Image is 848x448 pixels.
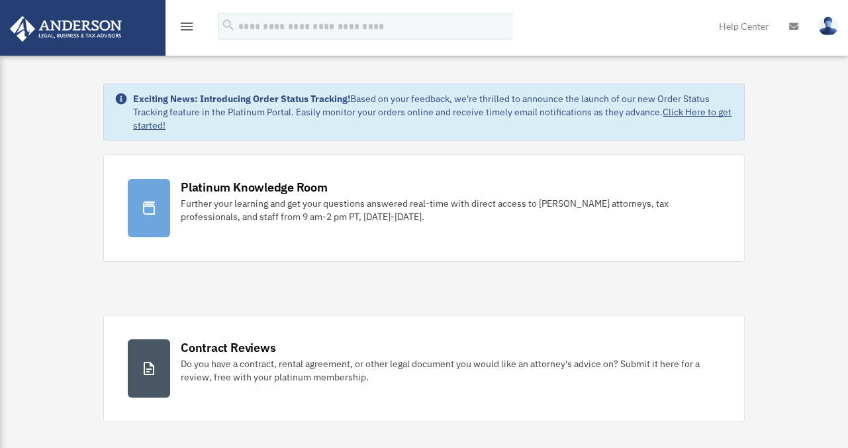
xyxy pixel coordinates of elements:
div: Platinum Knowledge Room [181,179,328,196]
div: Based on your feedback, we're thrilled to announce the launch of our new Order Status Tracking fe... [133,92,733,132]
i: menu [179,19,195,34]
div: Further your learning and get your questions answered real-time with direct access to [PERSON_NAM... [181,197,720,223]
a: Click Here to get started! [133,106,731,131]
a: Platinum Knowledge Room Further your learning and get your questions answered real-time with dire... [103,154,745,262]
i: search [221,18,236,32]
img: User Pic [818,17,838,36]
a: Contract Reviews Do you have a contract, rental agreement, or other legal document you would like... [103,315,745,422]
img: Anderson Advisors Platinum Portal [6,16,126,42]
a: menu [179,23,195,34]
div: Do you have a contract, rental agreement, or other legal document you would like an attorney's ad... [181,357,720,384]
strong: Exciting News: Introducing Order Status Tracking! [133,93,350,105]
div: Contract Reviews [181,339,275,356]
